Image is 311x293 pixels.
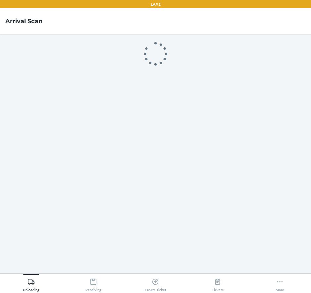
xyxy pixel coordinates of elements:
[145,275,166,292] div: Create Ticket
[151,1,161,7] p: LAX1
[186,274,249,292] button: Tickets
[125,274,187,292] button: Create Ticket
[5,17,42,25] h4: Arrival Scan
[276,275,284,292] div: More
[85,275,101,292] div: Receiving
[62,274,125,292] button: Receiving
[212,275,224,292] div: Tickets
[249,274,311,292] button: More
[23,275,39,292] div: Unloading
